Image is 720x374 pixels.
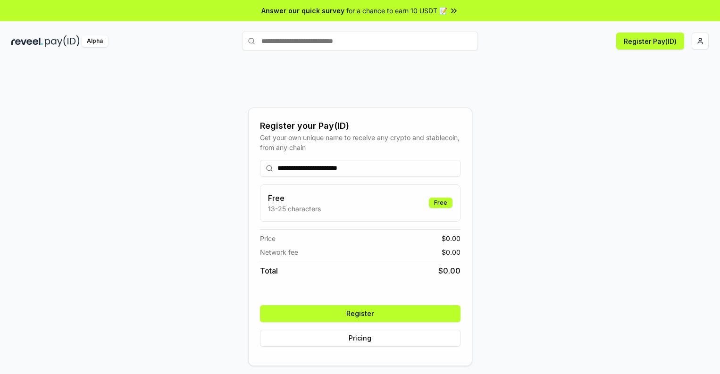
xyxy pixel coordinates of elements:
[260,119,460,133] div: Register your Pay(ID)
[45,35,80,47] img: pay_id
[260,265,278,276] span: Total
[260,330,460,347] button: Pricing
[616,33,684,50] button: Register Pay(ID)
[268,192,321,204] h3: Free
[261,6,344,16] span: Answer our quick survey
[11,35,43,47] img: reveel_dark
[442,247,460,257] span: $ 0.00
[346,6,447,16] span: for a chance to earn 10 USDT 📝
[268,204,321,214] p: 13-25 characters
[429,198,452,208] div: Free
[438,265,460,276] span: $ 0.00
[82,35,108,47] div: Alpha
[260,247,298,257] span: Network fee
[442,233,460,243] span: $ 0.00
[260,233,276,243] span: Price
[260,305,460,322] button: Register
[260,133,460,152] div: Get your own unique name to receive any crypto and stablecoin, from any chain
